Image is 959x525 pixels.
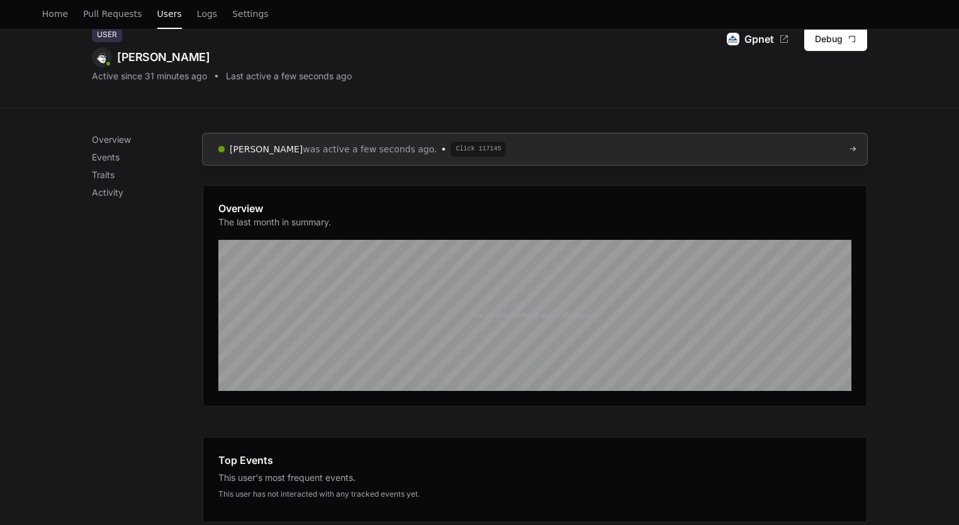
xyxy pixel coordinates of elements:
div: We're still learning about this user... [473,310,598,320]
div: Active since 31 minutes ago [92,70,207,82]
span: Settings [232,10,268,18]
span: Pull Requests [83,10,142,18]
div: This user has not interacted with any tracked events yet. [218,489,851,499]
span: was active a few seconds ago. [303,143,437,155]
a: [PERSON_NAME] [230,144,303,154]
p: The last month in summary. [218,216,331,229]
h1: Overview [218,201,331,216]
span: Click 117145 [451,142,506,157]
p: Activity [92,186,203,199]
span: Gpnet [744,31,774,47]
div: This user's most frequent events. [218,471,851,484]
p: Events [92,151,203,164]
h1: Top Events [218,453,273,468]
img: 7.svg [94,49,110,65]
span: Logs [197,10,217,18]
a: Gpnet [744,31,789,47]
a: [PERSON_NAME]was active a few seconds ago.Click 117145 [203,133,867,165]
div: [PERSON_NAME] [92,47,352,67]
img: gapac.com [727,33,739,45]
div: User [92,27,122,42]
p: Traits [92,169,203,181]
span: Home [42,10,68,18]
span: Users [157,10,182,18]
button: Debug [804,27,867,51]
app-pz-page-link-header: Overview [218,201,851,236]
div: Last active a few seconds ago [226,70,352,82]
p: Overview [92,133,203,146]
